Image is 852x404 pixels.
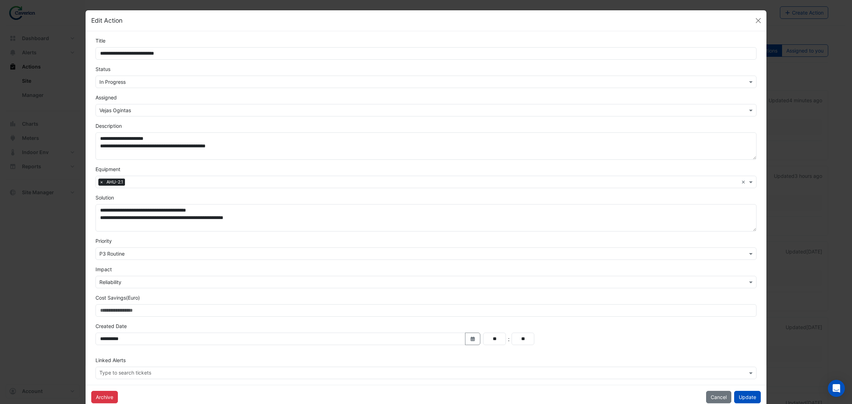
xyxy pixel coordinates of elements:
label: Cost Savings (Euro) [95,294,140,301]
span: × [98,179,105,186]
button: Close [753,15,764,26]
div: Open Intercom Messenger [828,380,845,397]
span: Clear [741,178,747,186]
label: Created Date [95,322,127,330]
label: Equipment [95,165,120,173]
button: Archive [91,391,118,403]
label: Description [95,122,122,130]
label: Impact [95,266,112,273]
label: Solution [95,194,114,201]
label: Linked Alerts [95,356,126,364]
label: Assigned [95,94,117,101]
fa-icon: Select Date [470,336,476,342]
input: Minutes [512,333,534,345]
span: AHU-2.1 [105,179,125,186]
div: : [506,335,512,343]
div: Type to search tickets [98,369,151,378]
h5: Edit Action [91,16,122,25]
button: Cancel [706,391,731,403]
button: Update [734,391,761,403]
label: Priority [95,237,112,245]
label: Title [95,37,105,44]
label: Status [95,65,110,73]
input: Hours [483,333,506,345]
